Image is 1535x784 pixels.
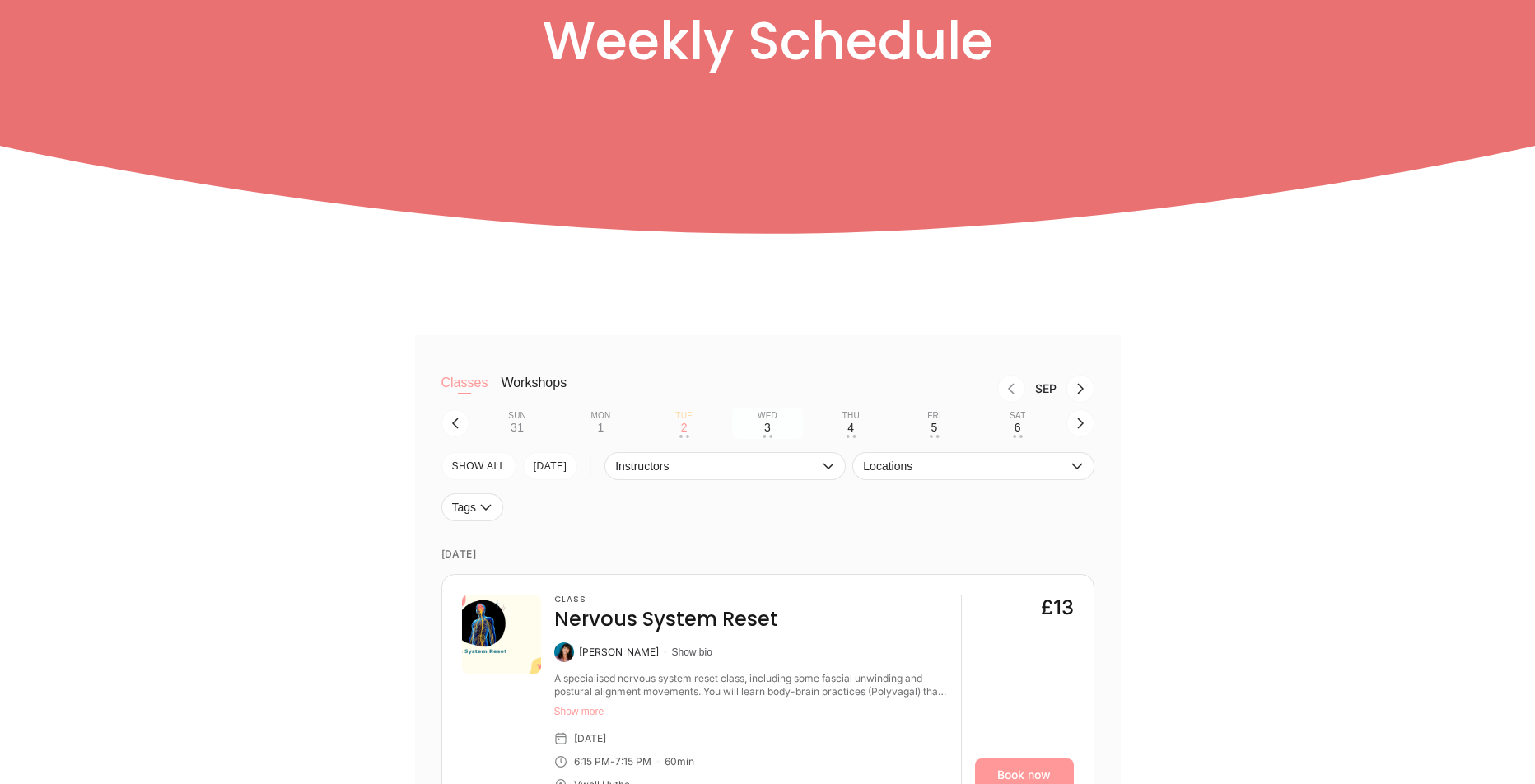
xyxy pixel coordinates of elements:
div: • • [929,435,939,438]
div: Month Sep [1025,382,1066,395]
div: • • [763,435,772,438]
div: Fri [927,411,941,421]
div: • • [1013,435,1023,438]
h3: Class [554,595,778,604]
button: Locations [852,452,1094,480]
span: Instructors [615,460,819,473]
button: Previous month, Aug [997,375,1025,403]
div: 2 [681,421,688,434]
div: Mon [590,411,610,421]
span: Tags [452,501,477,514]
div: A specialised nervous system reset class, including some fascial unwinding and postural alignment... [554,672,948,698]
div: 7:15 PM [615,755,651,768]
button: SHOW All [441,452,516,480]
time: [DATE] [441,534,1094,574]
div: [DATE] [574,732,606,745]
h4: Nervous System Reset [554,606,778,632]
div: • • [679,435,689,438]
div: 4 [847,421,854,434]
div: 6 [1015,421,1021,434]
div: Sat [1010,411,1025,421]
div: 31 [511,421,524,434]
button: Show more [554,705,948,718]
div: 1 [597,421,604,434]
div: Thu [842,411,860,421]
button: Instructors [604,452,846,480]
div: 6:15 PM [574,755,610,768]
div: 5 [931,421,938,434]
div: • • [846,435,856,438]
button: Show bio [672,646,712,659]
button: Next month, Oct [1066,375,1094,403]
button: [DATE] [523,452,578,480]
div: Sun [508,411,526,421]
div: Tue [675,411,693,421]
button: Tags [441,493,504,521]
div: 3 [764,421,771,434]
h1: Weekly Schedule [273,9,1262,74]
div: - [610,755,615,768]
img: Caroline King [554,642,574,662]
div: £13 [1041,595,1074,621]
button: Classes [441,375,488,408]
div: 60 min [665,755,694,768]
img: e4469c8b-81d2-467b-8aae-a5ffd6d3c404.png [462,595,541,674]
div: [PERSON_NAME] [579,646,659,659]
nav: Month switch [593,375,1094,403]
span: Locations [863,460,1066,473]
button: Workshops [501,375,567,408]
div: Wed [758,411,777,421]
